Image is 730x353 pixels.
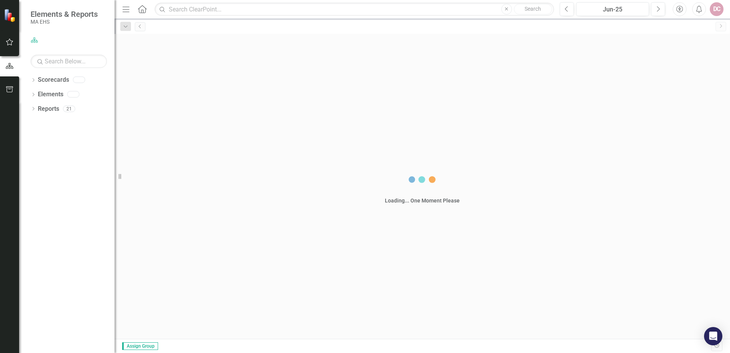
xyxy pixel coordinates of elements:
div: Open Intercom Messenger [704,327,722,345]
button: Search [514,4,552,15]
div: Jun-25 [579,5,646,14]
span: Assign Group [122,342,158,350]
div: 21 [63,105,75,112]
span: Search [525,6,541,12]
button: Jun-25 [576,2,649,16]
a: Scorecards [38,76,69,84]
input: Search Below... [31,55,107,68]
small: MA EHS [31,19,98,25]
a: Elements [38,90,63,99]
a: Reports [38,105,59,113]
button: DC [710,2,724,16]
input: Search ClearPoint... [155,3,554,16]
div: Loading... One Moment Please [385,197,460,204]
span: Elements & Reports [31,10,98,19]
img: ClearPoint Strategy [4,9,17,22]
